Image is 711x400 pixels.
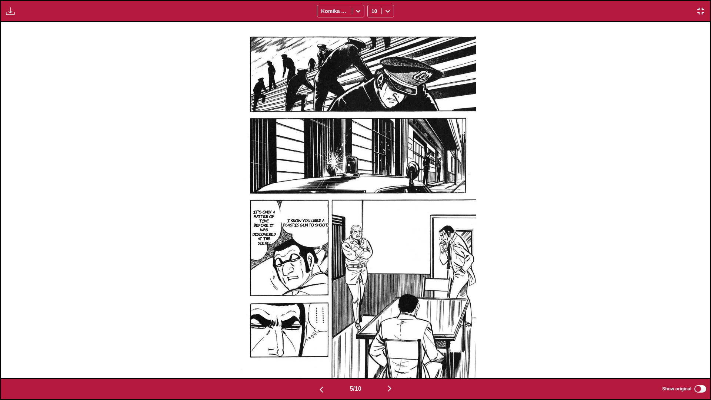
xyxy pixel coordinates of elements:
[317,385,326,394] img: Previous page
[235,22,476,378] img: Manga Panel
[662,386,691,391] span: Show original
[6,7,15,16] img: Download translated images
[251,208,278,247] p: It's only a matter of time before it was discovered at the scene!
[280,216,333,228] p: I know you used a plastic gun to shoot!
[385,384,394,393] img: Next page
[694,385,706,393] input: Show original
[350,386,361,392] span: 5 / 10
